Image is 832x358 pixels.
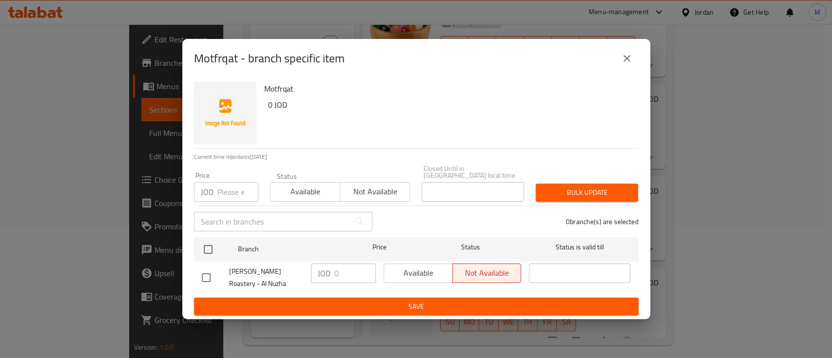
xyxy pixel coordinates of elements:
[238,243,339,255] span: Branch
[229,265,303,290] span: [PERSON_NAME] Roastery - Al Nuzha
[202,301,631,313] span: Save
[340,182,410,202] button: Not available
[566,217,639,226] p: 0 branche(s) are selected
[194,82,256,144] img: Motfrqat
[318,267,330,279] p: JOD
[529,241,630,253] span: Status is valid till
[536,184,638,202] button: Bulk update
[264,82,631,95] h6: Motfrqat
[270,182,340,202] button: Available
[274,185,336,199] span: Available
[194,212,350,231] input: Search in branches
[194,152,639,161] p: Current time in Jordan is [DATE]
[334,264,376,283] input: Please enter price
[268,98,631,112] h6: 0 JOD
[344,185,406,199] span: Not available
[194,51,345,66] h2: Motfrqat - branch specific item
[201,186,213,198] p: JOD
[615,47,639,70] button: close
[543,187,630,199] span: Bulk update
[194,298,639,316] button: Save
[420,241,521,253] span: Status
[347,241,412,253] span: Price
[217,182,258,202] input: Please enter price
